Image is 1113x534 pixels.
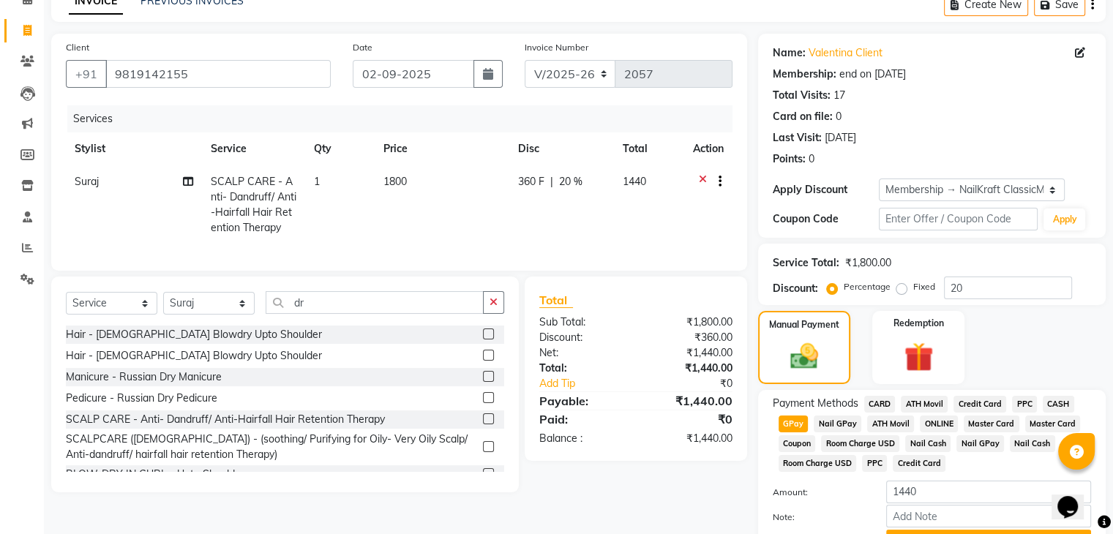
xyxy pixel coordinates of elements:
div: Hair - [DEMOGRAPHIC_DATA] Blowdry Upto Shoulder [66,327,322,342]
th: Stylist [66,132,202,165]
div: ₹1,440.00 [636,392,743,410]
input: Add Note [886,505,1091,527]
div: SCALP CARE - Anti- Dandruff/ Anti-Hairfall Hair Retention Therapy [66,412,385,427]
th: Disc [509,132,614,165]
span: CASH [1043,396,1074,413]
span: 20 % [559,174,582,189]
div: ₹1,440.00 [636,361,743,376]
span: ONLINE [920,415,958,432]
div: Net: [528,345,636,361]
div: Points: [773,151,806,167]
th: Qty [305,132,374,165]
span: PPC [862,455,887,472]
span: CARD [864,396,896,413]
span: Payment Methods [773,396,858,411]
a: Add Tip [528,376,653,391]
div: ₹1,440.00 [636,431,743,446]
span: Room Charge USD [821,435,899,452]
div: ₹0 [653,376,743,391]
div: SCALPCARE ([DEMOGRAPHIC_DATA]) - (soothing/ Purifying for Oily- Very Oily Scalp/ Anti-dandruff/ h... [66,432,477,462]
div: ₹360.00 [636,330,743,345]
div: 0 [809,151,814,167]
span: Nail GPay [814,415,861,432]
img: _cash.svg [782,340,827,372]
label: Date [353,41,372,54]
div: BLOW-DRY IN CURL - Upto Shoulder [66,467,244,482]
button: Apply [1043,208,1085,230]
th: Total [614,132,684,165]
span: 1 [314,175,320,188]
th: Price [375,132,510,165]
div: [DATE] [825,130,856,146]
div: 17 [833,88,845,103]
div: Manicure - Russian Dry Manicure [66,369,222,385]
span: Master Card [964,415,1019,432]
span: Total [539,293,573,308]
label: Note: [762,511,875,524]
div: Total: [528,361,636,376]
div: Coupon Code [773,211,879,227]
input: Amount [886,481,1091,503]
div: Apply Discount [773,182,879,198]
input: Search or Scan [266,291,484,314]
span: Room Charge USD [779,455,857,472]
div: Membership: [773,67,836,82]
span: Nail Cash [1010,435,1055,452]
span: ATH Movil [867,415,914,432]
div: end on [DATE] [839,67,906,82]
a: Valentina Client [809,45,882,61]
label: Redemption [893,317,944,330]
label: Fixed [913,280,935,293]
span: PPC [1012,396,1037,413]
div: ₹1,440.00 [636,345,743,361]
iframe: chat widget [1052,475,1098,519]
div: Payable: [528,392,636,410]
div: Hair - [DEMOGRAPHIC_DATA] Blowdry Upto Shoulder [66,348,322,364]
span: 1440 [623,175,646,188]
input: Enter Offer / Coupon Code [879,208,1038,230]
div: Last Visit: [773,130,822,146]
th: Service [202,132,306,165]
span: Credit Card [893,455,945,472]
label: Percentage [844,280,891,293]
input: Search by Name/Mobile/Email/Code [105,60,331,88]
div: ₹0 [636,410,743,428]
div: Balance : [528,431,636,446]
span: Coupon [779,435,816,452]
label: Invoice Number [525,41,588,54]
button: +91 [66,60,107,88]
div: Discount: [528,330,636,345]
label: Client [66,41,89,54]
span: Credit Card [953,396,1006,413]
div: Paid: [528,410,636,428]
span: Master Card [1025,415,1081,432]
span: Nail Cash [905,435,951,452]
label: Manual Payment [769,318,839,331]
div: Total Visits: [773,88,831,103]
div: Name: [773,45,806,61]
div: Discount: [773,281,818,296]
span: ATH Movil [901,396,948,413]
div: ₹1,800.00 [636,315,743,330]
span: 360 F [518,174,544,189]
th: Action [684,132,732,165]
div: 0 [836,109,842,124]
label: Amount: [762,486,875,499]
span: GPay [779,415,809,432]
div: Card on file: [773,109,833,124]
span: SCALP CARE - Anti- Dandruff/ Anti-Hairfall Hair Retention Therapy [211,175,296,234]
div: Service Total: [773,255,839,271]
span: | [550,174,553,189]
span: Nail GPay [956,435,1004,452]
div: Pedicure - Russian Dry Pedicure [66,391,217,406]
div: ₹1,800.00 [845,255,891,271]
span: 1800 [383,175,407,188]
span: Suraj [75,175,99,188]
div: Services [67,105,743,132]
div: Sub Total: [528,315,636,330]
img: _gift.svg [895,339,943,375]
